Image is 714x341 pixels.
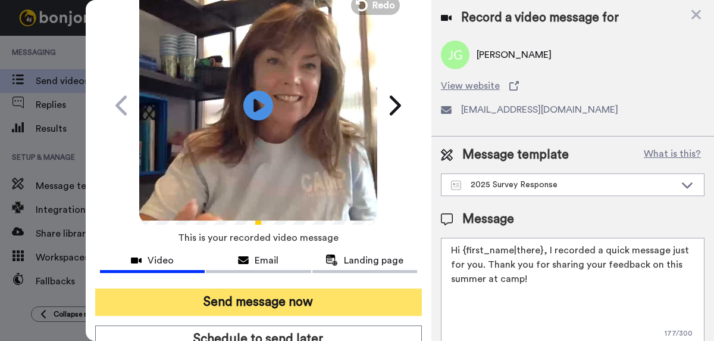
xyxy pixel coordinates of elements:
span: Message [462,210,514,228]
span: This is your recorded video message [178,225,339,251]
span: Landing page [344,253,403,268]
span: Video [148,253,174,268]
button: What is this? [640,146,704,164]
span: View website [441,79,500,93]
div: 2025 Survey Response [451,179,675,191]
span: [EMAIL_ADDRESS][DOMAIN_NAME] [461,103,618,117]
img: Message-temps.svg [451,181,461,190]
button: Send message now [95,289,422,316]
a: View website [441,79,704,93]
span: Email [255,253,278,268]
span: Message template [462,146,569,164]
